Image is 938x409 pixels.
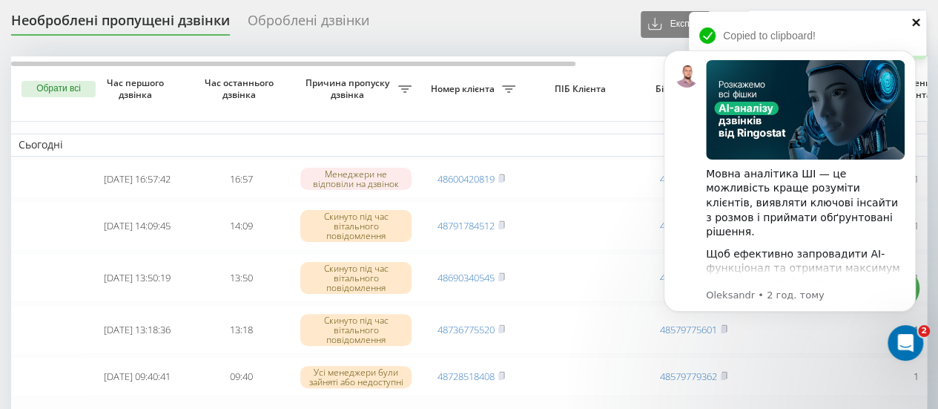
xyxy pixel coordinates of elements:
a: 48600420819 [437,172,495,186]
button: Експорт [641,11,710,38]
div: Оброблені дзвінки [248,13,369,36]
div: Необроблені пропущені дзвінки [11,13,230,36]
td: 16:57 [189,160,293,199]
div: Copied to clipboard! [689,12,926,59]
a: 48791784512 [437,219,495,232]
span: Час першого дзвінка [97,77,177,100]
div: Скинуто під час вітального повідомлення [300,262,412,295]
iframe: Intercom live chat [888,325,923,361]
span: Час останнього дзвінка [201,77,281,100]
td: 09:40 [189,357,293,396]
div: Скинуто під час вітального повідомлення [300,210,412,243]
div: Скинуто під час вітального повідомлення [300,314,412,347]
td: 13:50 [189,253,293,302]
span: 2 [918,325,930,337]
a: 48736775520 [437,323,495,336]
span: Причина пропуску дзвінка [300,77,398,100]
td: [DATE] 16:57:42 [85,160,189,199]
td: 14:09 [189,201,293,250]
iframe: Intercom notifications повідомлення [641,28,938,369]
td: [DATE] 13:50:19 [85,253,189,302]
a: 48728518408 [437,370,495,383]
button: Обрати всі [22,81,96,97]
div: Усі менеджери були зайняті або недоступні [300,366,412,388]
button: close [911,16,922,30]
span: ПІБ Клієнта [535,83,629,95]
td: [DATE] 13:18:36 [85,305,189,354]
td: 13:18 [189,305,293,354]
a: 48690340545 [437,271,495,284]
td: [DATE] 14:09:45 [85,201,189,250]
a: 48579779362 [660,370,717,383]
td: [DATE] 09:40:41 [85,357,189,396]
span: Номер клієнта [426,83,502,95]
div: Менеджери не відповіли на дзвінок [300,168,412,190]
